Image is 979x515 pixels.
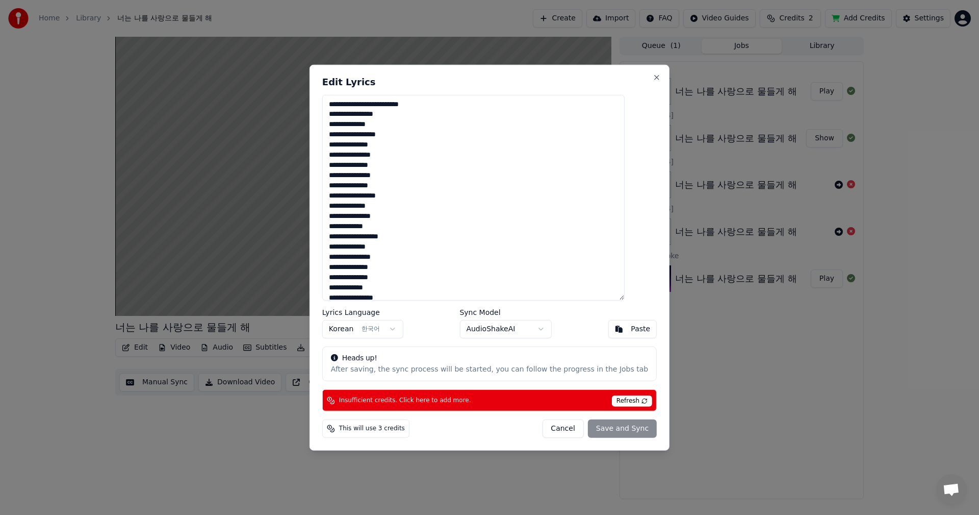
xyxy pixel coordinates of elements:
[612,396,652,407] span: Refresh
[608,320,657,338] button: Paste
[322,309,403,316] label: Lyrics Language
[631,324,650,334] div: Paste
[459,309,551,316] label: Sync Model
[331,353,648,363] div: Heads up!
[339,425,405,433] span: This will use 3 credits
[542,420,583,438] button: Cancel
[331,364,648,375] div: After saving, the sync process will be started, you can follow the progress in the Jobs tab
[322,77,657,86] h2: Edit Lyrics
[339,396,471,404] span: Insufficient credits. Click here to add more.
